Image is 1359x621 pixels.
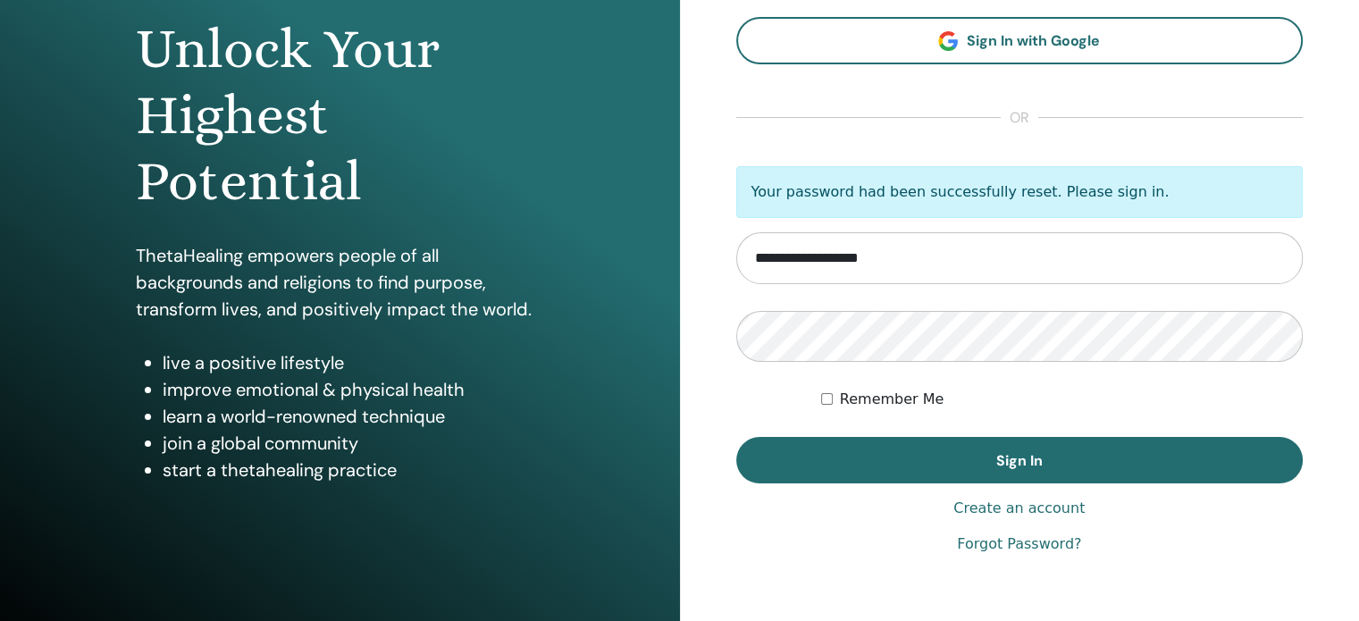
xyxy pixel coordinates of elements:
[163,403,544,430] li: learn a world-renowned technique
[736,437,1304,483] button: Sign In
[736,166,1304,218] p: Your password had been successfully reset. Please sign in.
[736,17,1304,64] a: Sign In with Google
[953,498,1085,519] a: Create an account
[136,16,544,215] h1: Unlock Your Highest Potential
[996,451,1043,470] span: Sign In
[163,457,544,483] li: start a thetahealing practice
[957,533,1081,555] a: Forgot Password?
[163,376,544,403] li: improve emotional & physical health
[821,389,1303,410] div: Keep me authenticated indefinitely or until I manually logout
[1001,107,1038,129] span: or
[163,349,544,376] li: live a positive lifestyle
[163,430,544,457] li: join a global community
[840,389,944,410] label: Remember Me
[967,31,1100,50] span: Sign In with Google
[136,242,544,323] p: ThetaHealing empowers people of all backgrounds and religions to find purpose, transform lives, a...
